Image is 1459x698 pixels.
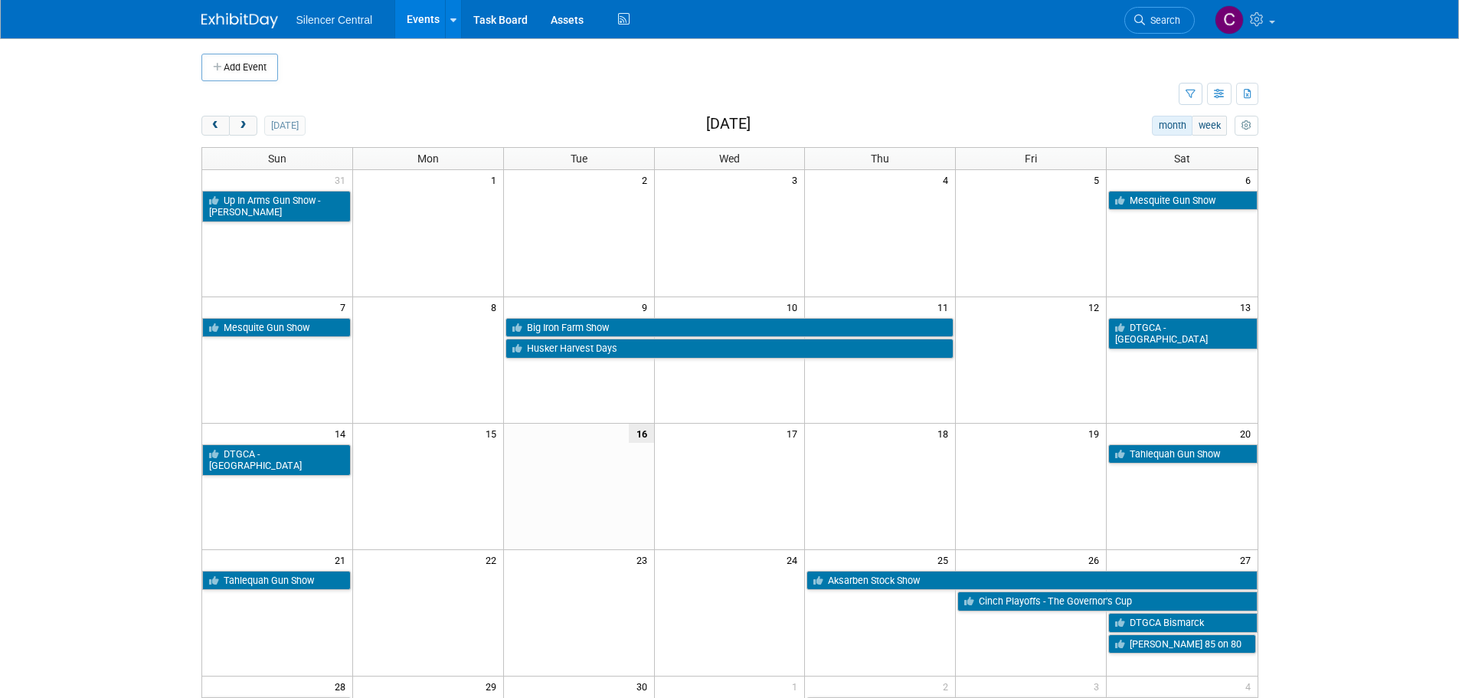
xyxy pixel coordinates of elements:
span: Mon [417,152,439,165]
button: next [229,116,257,136]
a: Husker Harvest Days [505,339,954,359]
span: 2 [941,677,955,696]
span: 4 [1244,677,1258,696]
span: 10 [785,297,804,316]
span: Fri [1025,152,1037,165]
span: 1 [790,677,804,696]
span: 27 [1238,550,1258,569]
button: month [1152,116,1192,136]
button: Add Event [201,54,278,81]
span: 3 [1092,677,1106,696]
span: Silencer Central [296,14,373,26]
span: 23 [635,550,654,569]
img: Cade Cox [1215,5,1244,34]
button: [DATE] [264,116,305,136]
span: 2 [640,170,654,189]
a: Big Iron Farm Show [505,318,954,338]
span: 25 [936,550,955,569]
a: Search [1124,7,1195,34]
span: 11 [936,297,955,316]
span: Search [1145,15,1180,26]
span: Tue [571,152,587,165]
span: 21 [333,550,352,569]
span: Sat [1174,152,1190,165]
a: Up In Arms Gun Show - [PERSON_NAME] [202,191,351,222]
a: Tahlequah Gun Show [1108,444,1257,464]
span: 15 [484,424,503,443]
span: 5 [1092,170,1106,189]
span: 13 [1238,297,1258,316]
a: Mesquite Gun Show [1108,191,1257,211]
a: Cinch Playoffs - The Governor’s Cup [957,591,1257,611]
a: Aksarben Stock Show [806,571,1257,591]
i: Personalize Calendar [1241,121,1251,131]
span: 31 [333,170,352,189]
button: week [1192,116,1227,136]
span: 28 [333,677,352,696]
span: 18 [936,424,955,443]
span: 16 [629,424,654,443]
span: Sun [268,152,286,165]
button: prev [201,116,230,136]
span: 6 [1244,170,1258,189]
a: DTGCA Bismarck [1108,613,1257,633]
span: 17 [785,424,804,443]
span: Thu [871,152,889,165]
span: 24 [785,550,804,569]
span: 8 [489,297,503,316]
span: 26 [1087,550,1106,569]
span: 12 [1087,297,1106,316]
span: 29 [484,677,503,696]
span: 22 [484,550,503,569]
span: 20 [1238,424,1258,443]
button: myCustomButton [1235,116,1258,136]
span: 14 [333,424,352,443]
a: [PERSON_NAME] 85 on 80 [1108,634,1255,654]
a: Tahlequah Gun Show [202,571,351,591]
a: Mesquite Gun Show [202,318,351,338]
span: 4 [941,170,955,189]
span: 9 [640,297,654,316]
span: 30 [635,677,654,696]
span: 19 [1087,424,1106,443]
span: 3 [790,170,804,189]
h2: [DATE] [706,116,751,133]
span: 7 [339,297,352,316]
img: ExhibitDay [201,13,278,28]
span: 1 [489,170,503,189]
a: DTGCA - [GEOGRAPHIC_DATA] [1108,318,1257,349]
span: Wed [719,152,740,165]
a: DTGCA - [GEOGRAPHIC_DATA] [202,444,351,476]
